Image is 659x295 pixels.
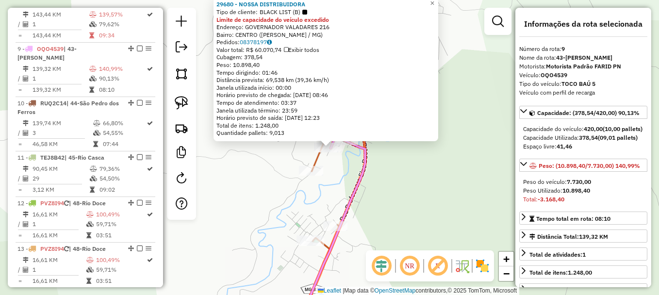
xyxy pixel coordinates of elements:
span: PVZ8I94 [40,199,64,207]
div: Tempo de atendimento: 03:37 [216,0,435,137]
td: 09:34 [99,31,146,40]
span: + [503,253,510,265]
td: = [17,85,22,95]
span: 13 - [17,245,106,252]
em: Opções [146,246,151,251]
strong: 41,46 [557,143,572,150]
div: Espaço livre: [523,142,643,151]
i: % de utilização do peso [89,12,97,17]
span: | [343,287,344,294]
td: 09:02 [99,185,146,195]
strong: (10,00 pallets) [603,125,643,132]
span: | 45-Rio Casca [65,154,104,161]
strong: (09,01 pallets) [598,134,638,141]
strong: 1.248,00 [568,269,592,276]
span: | 48-Rio Doce [69,245,106,252]
i: Rota otimizada [147,212,153,217]
strong: 10.898,40 [562,187,590,194]
td: 54,50% [99,174,146,183]
td: 29 [32,174,89,183]
span: | 48-Rio Doce [69,199,106,207]
i: Tempo total em rota [86,232,91,238]
a: Exportar sessão [172,37,191,59]
span: Exibir rótulo [426,254,449,278]
div: Total de itens: 1.248,00 [216,122,435,130]
span: 10 - [17,99,119,115]
strong: 420,00 [584,125,603,132]
strong: 1 [582,251,586,258]
td: 16,61 KM [32,210,86,219]
strong: Motorista Padrão FARID PN [546,63,621,70]
span: Peso do veículo: [523,178,591,185]
i: Veículo já utilizado nesta sessão [64,200,69,206]
i: Total de Atividades [23,130,29,136]
td: 139,32 KM [32,85,89,95]
em: Opções [146,154,151,160]
span: BLACK LIST (B) [260,8,307,16]
td: 1 [32,219,86,229]
img: Selecionar atividades - laço [175,96,188,110]
span: | 43-[PERSON_NAME] [17,45,77,61]
i: Total de Atividades [23,221,29,227]
td: 1 [32,19,89,29]
div: Nome da rota: [519,53,647,62]
strong: R$ 60.070,74 [560,287,597,294]
div: Bairro: CENTRO ([PERSON_NAME] / MG) [216,31,435,39]
div: Endereço: GOVERNADOR VALADARES 216 [216,23,435,31]
td: 59,71% [96,219,146,229]
td: 139,57% [99,10,146,19]
div: Horário previsto de chegada: [DATE] 08:46 [216,91,435,99]
em: Finalizar rota [137,200,143,206]
img: Criar rota [175,121,188,135]
div: Janela utilizada início: 00:00 [216,84,435,92]
em: Opções [146,200,151,206]
td: 139,32 KM [32,64,89,74]
td: 143,44 KM [32,31,89,40]
strong: OQO4539 [541,71,567,79]
td: 03:51 [96,276,146,286]
span: OQO4539 [37,45,64,52]
a: Total de atividades:1 [519,247,647,261]
i: Tempo total em rota [89,87,94,93]
a: 29680 - NOSSA DISTRIBUIDORA [216,0,305,8]
i: Rota otimizada [147,12,153,17]
div: Total de itens: [529,268,592,277]
i: Rota otimizada [147,166,153,172]
td: 79,36% [99,164,146,174]
em: Finalizar rota [137,46,143,51]
td: 100,49% [96,210,146,219]
i: % de utilização do peso [93,120,100,126]
i: % de utilização do peso [90,166,97,172]
div: Número da rota: [519,45,647,53]
td: 07:44 [102,139,146,149]
div: Veículo com perfil de recarga [519,88,647,97]
td: 03:51 [96,230,146,240]
em: Finalizar rota [137,100,143,106]
div: Tipo de cliente: [216,8,435,16]
div: Quantidade pallets: 9,013 [216,129,435,137]
td: / [17,19,22,29]
i: Total de Atividades [23,21,29,27]
span: Exibir todos [284,46,319,53]
a: 08378197 [240,38,272,46]
img: Fluxo de ruas [454,258,470,274]
td: 143,44 KM [32,10,89,19]
td: 16,61 KM [32,276,86,286]
i: Tempo total em rota [89,33,94,38]
i: Distância Total [23,257,29,263]
td: / [17,265,22,275]
div: Valor total: [529,286,597,295]
div: Janela utilizada término: 23:59 [216,107,435,115]
div: Veículo: [519,71,647,80]
i: Tempo total em rota [93,141,98,147]
a: Zoom out [499,266,513,281]
span: Peso: (10.898,40/7.730,00) 140,99% [539,162,640,169]
a: Total de itens:1.248,00 [519,265,647,279]
div: Valor total: R$ 60.070,74 [216,46,435,54]
div: Distância Total: [529,232,608,241]
strong: 9 [561,45,565,52]
em: Alterar sequência das rotas [128,200,134,206]
i: Rota otimizada [147,66,153,72]
i: Distância Total [23,12,29,17]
